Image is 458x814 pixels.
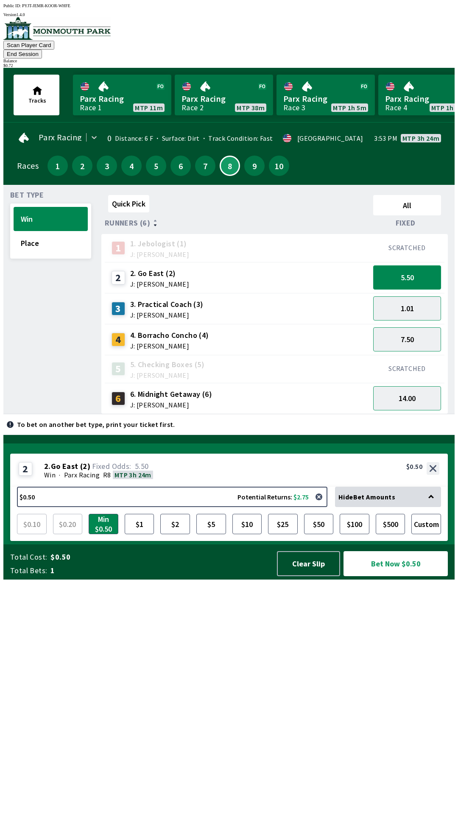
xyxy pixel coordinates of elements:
[72,156,92,176] button: 2
[373,364,441,373] div: SCRATCHED
[105,220,150,226] span: Runners (6)
[396,220,416,226] span: Fixed
[373,386,441,410] button: 14.00
[304,514,334,534] button: $50
[402,135,439,142] span: MTP 3h 24m
[220,156,240,176] button: 8
[89,514,118,534] button: Min $0.50
[401,304,414,313] span: 1.01
[28,97,46,104] span: Tracks
[283,93,368,104] span: Parx Racing
[340,514,369,534] button: $100
[39,134,82,141] span: Parx Racing
[130,299,204,310] span: 3. Practical Coach (3)
[148,163,164,169] span: 5
[112,333,125,346] div: 4
[370,219,444,227] div: Fixed
[343,551,448,576] button: Bet Now $0.50
[198,516,224,532] span: $5
[373,327,441,351] button: 7.50
[182,93,266,104] span: Parx Racing
[3,17,111,40] img: venue logo
[373,296,441,321] button: 1.01
[135,104,163,111] span: MTP 11m
[399,393,416,403] span: 14.00
[47,156,68,176] button: 1
[175,75,273,115] a: Parx RacingRace 2MTP 38m
[59,471,60,479] span: ·
[244,156,265,176] button: 9
[196,514,226,534] button: $5
[374,135,397,142] span: 3:53 PM
[115,134,153,142] span: Distance: 6 F
[3,3,455,8] div: Public ID:
[10,566,47,576] span: Total Bets:
[44,471,56,479] span: Win
[130,372,204,379] span: J: [PERSON_NAME]
[351,558,441,569] span: Bet Now $0.50
[297,135,363,142] div: [GEOGRAPHIC_DATA]
[114,471,151,479] span: MTP 3h 24m
[103,471,111,479] span: R8
[99,163,115,169] span: 3
[108,195,149,212] button: Quick Pick
[269,156,289,176] button: 10
[125,514,154,534] button: $1
[130,359,204,370] span: 5. Checking Boxes (5)
[377,201,437,210] span: All
[385,104,407,111] div: Race 4
[333,104,366,111] span: MTP 1h 5m
[44,462,51,471] span: 2 .
[112,392,125,405] div: 6
[3,63,455,68] div: $ 0.72
[97,156,117,176] button: 3
[200,134,273,142] span: Track Condition: Fast
[91,516,116,532] span: Min $0.50
[401,335,414,344] span: 7.50
[10,552,47,562] span: Total Cost:
[17,421,175,428] p: To bet on another bet type, print your ticket first.
[80,462,90,471] span: ( 2 )
[3,50,42,59] button: End Session
[338,493,395,501] span: Hide Bet Amounts
[21,238,81,248] span: Place
[112,362,125,376] div: 5
[373,265,441,290] button: 5.50
[283,104,305,111] div: Race 3
[130,268,189,279] span: 2. Go East (2)
[112,302,125,315] div: 3
[130,238,189,249] span: 1. Jebologist (1)
[123,163,140,169] span: 4
[80,104,102,111] div: Race 1
[195,156,215,176] button: 7
[130,251,189,258] span: J: [PERSON_NAME]
[173,163,189,169] span: 6
[197,163,213,169] span: 7
[413,516,439,532] span: Custom
[10,192,44,198] span: Bet Type
[130,281,189,287] span: J: [PERSON_NAME]
[130,389,212,400] span: 6. Midnight Getaway (6)
[50,566,269,576] span: 1
[276,75,375,115] a: Parx RacingRace 3MTP 1h 5m
[162,516,188,532] span: $2
[268,514,298,534] button: $25
[17,162,39,169] div: Races
[19,462,32,476] div: 2
[135,461,149,471] span: 5.50
[64,471,100,479] span: Parx Racing
[373,243,441,252] div: SCRATCHED
[17,487,327,507] button: $0.50Potential Returns: $2.75
[306,516,332,532] span: $50
[112,199,145,209] span: Quick Pick
[373,195,441,215] button: All
[270,516,296,532] span: $25
[170,156,191,176] button: 6
[223,164,237,168] span: 8
[232,514,262,534] button: $10
[182,104,204,111] div: Race 2
[376,514,405,534] button: $500
[271,163,287,169] span: 10
[127,516,152,532] span: $1
[14,231,88,255] button: Place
